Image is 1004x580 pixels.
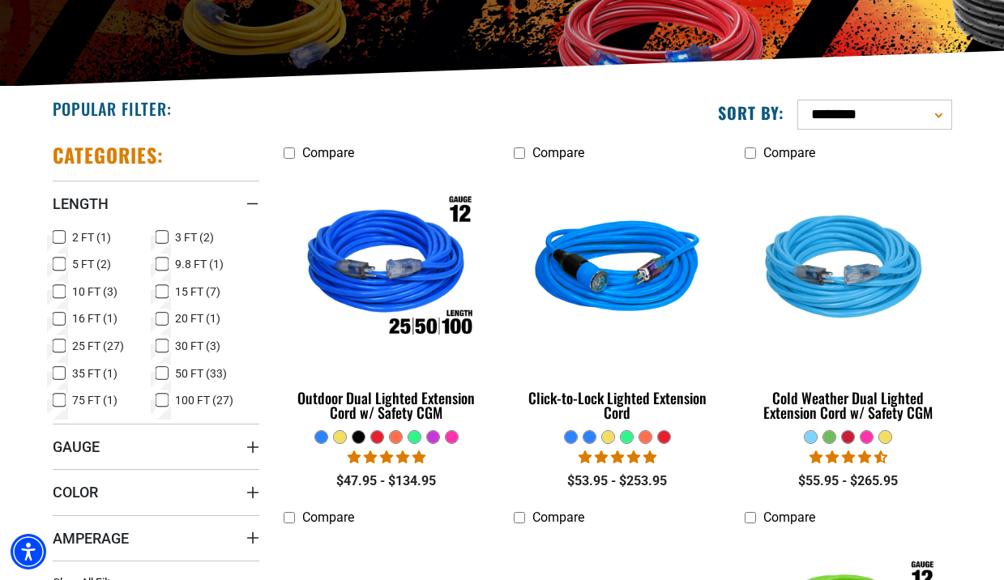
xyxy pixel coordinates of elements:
[810,450,887,465] span: 4.61 stars
[53,143,164,168] h2: Categories:
[53,515,259,561] summary: Amperage
[745,471,951,491] div: $55.95 - $265.95
[284,471,490,491] div: $47.95 - $134.95
[53,529,129,548] span: Amperage
[302,145,354,160] span: Compare
[284,390,490,420] div: Outdoor Dual Lighted Extension Cord w/ Safety CGM
[72,368,117,379] span: 35 FT (1)
[72,394,117,406] span: 75 FT (1)
[53,98,172,119] h2: Popular Filter:
[175,340,220,352] span: 30 FT (3)
[175,232,214,243] span: 3 FT (2)
[72,313,117,324] span: 16 FT (1)
[763,145,815,160] span: Compare
[53,194,109,213] span: Length
[53,181,259,226] summary: Length
[745,390,951,420] div: Cold Weather Dual Lighted Extension Cord w/ Safety CGM
[579,450,656,465] span: 4.87 stars
[72,340,124,352] span: 25 FT (27)
[53,483,98,501] span: Color
[532,145,584,160] span: Compare
[175,394,233,406] span: 100 FT (27)
[746,177,951,363] img: Light Blue
[284,168,490,429] a: Outdoor Dual Lighted Extension Cord w/ Safety CGM Outdoor Dual Lighted Extension Cord w/ Safety CGM
[745,168,951,429] a: Light Blue Cold Weather Dual Lighted Extension Cord w/ Safety CGM
[175,286,220,297] span: 15 FT (7)
[514,471,720,491] div: $53.95 - $253.95
[11,534,46,569] div: Accessibility Menu
[53,437,100,456] span: Gauge
[175,313,220,324] span: 20 FT (1)
[514,390,720,420] div: Click-to-Lock Lighted Extension Cord
[53,424,259,469] summary: Gauge
[514,168,720,429] a: blue Click-to-Lock Lighted Extension Cord
[718,102,784,123] label: Sort by:
[175,368,227,379] span: 50 FT (33)
[72,286,117,297] span: 10 FT (3)
[175,258,224,270] span: 9.8 FT (1)
[72,258,111,270] span: 5 FT (2)
[532,510,584,525] span: Compare
[302,510,354,525] span: Compare
[53,469,259,514] summary: Color
[72,232,111,243] span: 2 FT (1)
[763,510,815,525] span: Compare
[515,177,720,363] img: blue
[348,450,425,465] span: 4.81 stars
[284,177,489,363] img: Outdoor Dual Lighted Extension Cord w/ Safety CGM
